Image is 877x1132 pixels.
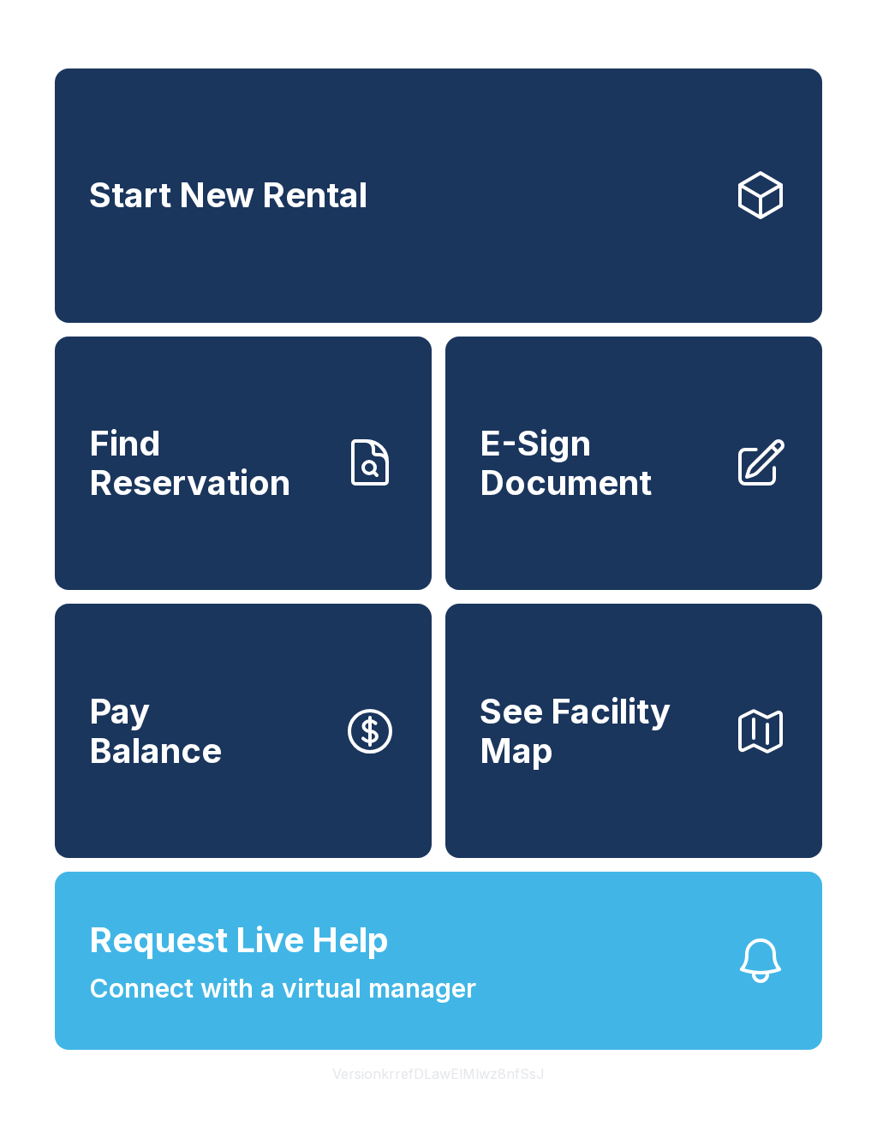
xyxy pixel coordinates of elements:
[445,337,822,591] a: E-Sign Document
[55,337,432,591] a: Find Reservation
[89,969,476,1008] span: Connect with a virtual manager
[480,692,719,770] span: See Facility Map
[55,872,822,1050] button: Request Live HelpConnect with a virtual manager
[55,604,432,858] button: PayBalance
[89,692,222,770] span: Pay Balance
[89,176,367,215] span: Start New Rental
[480,424,719,502] span: E-Sign Document
[89,915,389,966] span: Request Live Help
[55,69,822,323] a: Start New Rental
[89,424,329,502] span: Find Reservation
[319,1050,558,1098] button: VersionkrrefDLawElMlwz8nfSsJ
[445,604,822,858] button: See Facility Map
